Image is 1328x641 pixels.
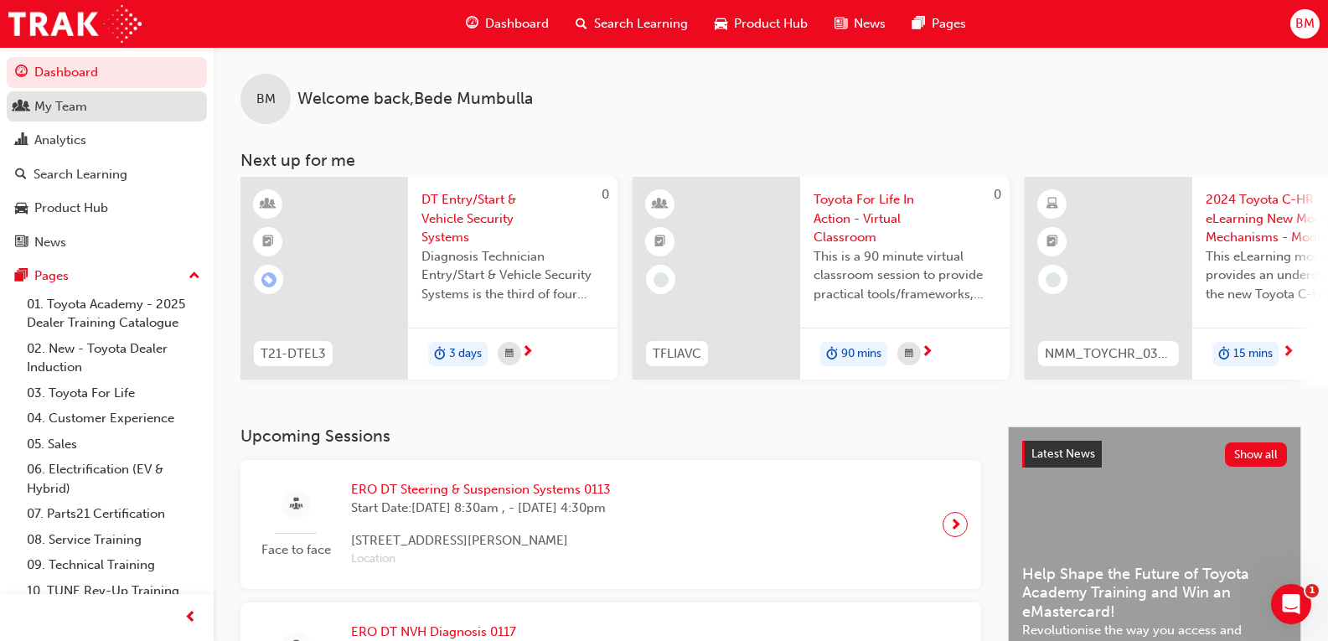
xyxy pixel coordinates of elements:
[290,494,302,515] span: sessionType_FACE_TO_FACE-icon
[20,406,207,432] a: 04. Customer Experience
[7,261,207,292] button: Pages
[521,345,534,360] span: next-icon
[254,473,968,576] a: Face to faceERO DT Steering & Suspension Systems 0113Start Date:[DATE] 8:30am , - [DATE] 4:30pm[S...
[1305,584,1319,597] span: 1
[351,480,611,499] span: ERO DT Steering & Suspension Systems 0113
[835,13,847,34] span: news-icon
[466,13,478,34] span: guage-icon
[34,165,127,184] div: Search Learning
[15,133,28,148] span: chart-icon
[1031,447,1095,461] span: Latest News
[15,65,28,80] span: guage-icon
[297,90,533,109] span: Welcome back , Bede Mumbulla
[7,159,207,190] a: Search Learning
[653,344,701,364] span: TFLIAVC
[814,247,996,304] span: This is a 90 minute virtual classroom session to provide practical tools/frameworks, behaviours a...
[734,14,808,34] span: Product Hub
[7,91,207,122] a: My Team
[932,14,966,34] span: Pages
[899,7,979,41] a: pages-iconPages
[15,269,28,284] span: pages-icon
[7,193,207,224] a: Product Hub
[1022,441,1287,468] a: Latest NewsShow all
[1046,231,1058,253] span: booktick-icon
[351,550,611,569] span: Location
[20,380,207,406] a: 03. Toyota For Life
[1046,272,1061,287] span: learningRecordVerb_NONE-icon
[452,7,562,41] a: guage-iconDashboard
[715,13,727,34] span: car-icon
[7,125,207,156] a: Analytics
[351,531,611,551] span: [STREET_ADDRESS][PERSON_NAME]
[15,235,28,251] span: news-icon
[821,7,899,41] a: news-iconNews
[261,272,276,287] span: learningRecordVerb_ENROLL-icon
[20,501,207,527] a: 07. Parts21 Certification
[1295,14,1315,34] span: BM
[20,457,207,501] a: 06. Electrification (EV & Hybrid)
[1045,344,1172,364] span: NMM_TOYCHR_032024_MODULE_1
[1022,565,1287,622] span: Help Shape the Future of Toyota Academy Training and Win an eMastercard!
[485,14,549,34] span: Dashboard
[449,344,482,364] span: 3 days
[7,57,207,88] a: Dashboard
[15,201,28,216] span: car-icon
[841,344,881,364] span: 90 mins
[905,344,913,364] span: calendar-icon
[20,527,207,553] a: 08. Service Training
[240,426,981,446] h3: Upcoming Sessions
[594,14,688,34] span: Search Learning
[34,199,108,218] div: Product Hub
[214,151,1328,170] h3: Next up for me
[256,90,276,109] span: BM
[421,247,604,304] span: Diagnosis Technician Entry/Start & Vehicle Security Systems is the third of four Electrical modul...
[1218,344,1230,365] span: duration-icon
[1282,345,1294,360] span: next-icon
[701,7,821,41] a: car-iconProduct Hub
[15,168,27,183] span: search-icon
[1046,194,1058,215] span: learningResourceType_ELEARNING-icon
[8,5,142,43] img: Trak
[826,344,838,365] span: duration-icon
[654,272,669,287] span: learningRecordVerb_NONE-icon
[854,14,886,34] span: News
[7,227,207,258] a: News
[1290,9,1320,39] button: BM
[1271,584,1311,624] iframe: Intercom live chat
[34,97,87,116] div: My Team
[20,292,207,336] a: 01. Toyota Academy - 2025 Dealer Training Catalogue
[20,432,207,457] a: 05. Sales
[576,13,587,34] span: search-icon
[1225,442,1288,467] button: Show all
[1233,344,1273,364] span: 15 mins
[262,194,274,215] span: learningResourceType_INSTRUCTOR_LED-icon
[240,177,617,380] a: 0T21-DTEL3DT Entry/Start & Vehicle Security SystemsDiagnosis Technician Entry/Start & Vehicle Sec...
[262,231,274,253] span: booktick-icon
[921,345,933,360] span: next-icon
[7,54,207,261] button: DashboardMy TeamAnalyticsSearch LearningProduct HubNews
[34,266,69,286] div: Pages
[994,187,1001,202] span: 0
[434,344,446,365] span: duration-icon
[654,231,666,253] span: booktick-icon
[505,344,514,364] span: calendar-icon
[633,177,1010,380] a: 0TFLIAVCToyota For Life In Action - Virtual ClassroomThis is a 90 minute virtual classroom sessio...
[814,190,996,247] span: Toyota For Life In Action - Virtual Classroom
[34,233,66,252] div: News
[34,131,86,150] div: Analytics
[254,540,338,560] span: Face to face
[20,552,207,578] a: 09. Technical Training
[20,578,207,604] a: 10. TUNE Rev-Up Training
[20,336,207,380] a: 02. New - Toyota Dealer Induction
[351,499,611,518] span: Start Date: [DATE] 8:30am , - [DATE] 4:30pm
[261,344,326,364] span: T21-DTEL3
[602,187,609,202] span: 0
[949,513,962,536] span: next-icon
[912,13,925,34] span: pages-icon
[184,607,197,628] span: prev-icon
[189,266,200,287] span: up-icon
[562,7,701,41] a: search-iconSearch Learning
[15,100,28,115] span: people-icon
